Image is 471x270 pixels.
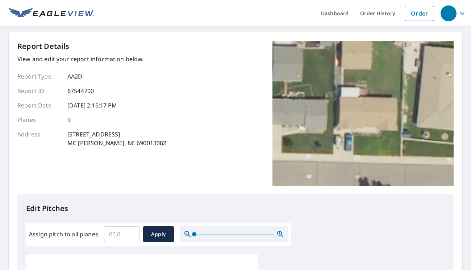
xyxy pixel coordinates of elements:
[143,226,174,242] button: Apply
[17,87,61,95] p: Report ID
[67,101,117,110] p: [DATE] 2:16:17 PM
[149,230,168,239] span: Apply
[9,8,94,19] img: EV Logo
[17,72,61,81] p: Report Type
[67,87,94,95] p: 67544700
[405,6,434,21] a: Order
[17,101,61,110] p: Report Date
[272,41,454,186] img: Top image
[17,130,61,147] p: Address
[17,115,61,124] p: Planes
[67,115,71,124] p: 9
[17,55,167,63] p: View and edit your report information below.
[29,230,98,239] label: Assign pitch to all planes
[67,130,167,147] p: [STREET_ADDRESS] MC [PERSON_NAME], NE 690013082
[67,72,83,81] p: AA2D
[17,41,70,52] p: Report Details
[26,203,445,214] p: Edit Pitches
[104,224,139,244] input: 00.0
